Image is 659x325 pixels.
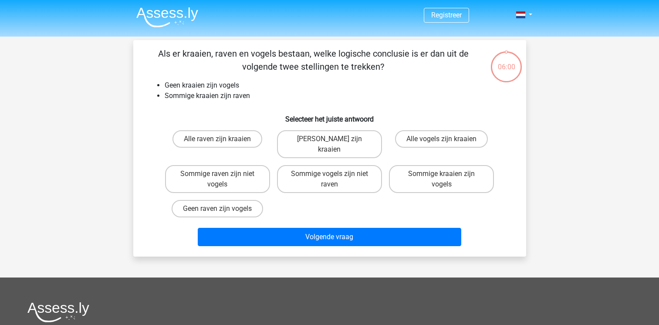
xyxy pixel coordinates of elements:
label: Sommige vogels zijn niet raven [277,165,382,193]
a: Registreer [431,11,462,19]
li: Geen kraaien zijn vogels [165,80,512,91]
img: Assessly [136,7,198,27]
label: Sommige kraaien zijn vogels [389,165,494,193]
label: Alle raven zijn kraaien [172,130,262,148]
label: Geen raven zijn vogels [172,200,263,217]
label: Sommige raven zijn niet vogels [165,165,270,193]
h6: Selecteer het juiste antwoord [147,108,512,123]
li: Sommige kraaien zijn raven [165,91,512,101]
div: 06:00 [490,51,523,72]
label: Alle vogels zijn kraaien [395,130,488,148]
img: Assessly logo [27,302,89,322]
label: [PERSON_NAME] zijn kraaien [277,130,382,158]
button: Volgende vraag [198,228,461,246]
p: Als er kraaien, raven en vogels bestaan, welke logische conclusie is er dan uit de volgende twee ... [147,47,480,73]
